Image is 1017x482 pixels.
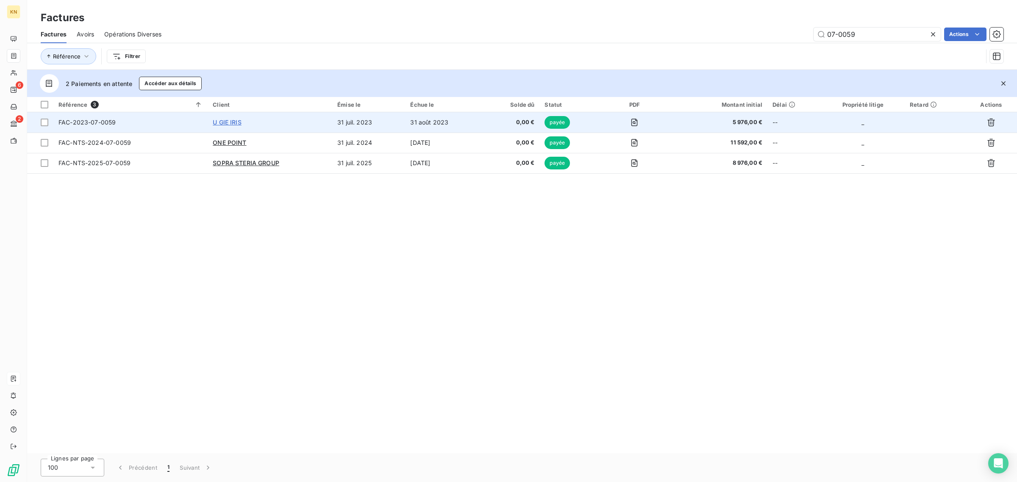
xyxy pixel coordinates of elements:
[545,136,570,149] span: payée
[66,79,132,88] span: 2 Paiements en attente
[7,5,20,19] div: KN
[175,459,217,476] button: Suivant
[16,81,23,89] span: 6
[58,101,87,108] span: Référence
[7,463,20,477] img: Logo LeanPay
[970,101,1012,108] div: Actions
[332,153,405,173] td: 31 juil. 2025
[405,153,483,173] td: [DATE]
[944,28,986,41] button: Actions
[332,133,405,153] td: 31 juil. 2024
[673,118,763,127] span: 5 976,00 €
[545,116,570,129] span: payée
[988,453,1009,474] div: Open Intercom Messenger
[545,157,570,169] span: payée
[77,30,94,39] span: Avoirs
[861,139,864,146] span: _
[861,159,864,166] span: _
[767,153,821,173] td: --
[489,118,534,127] span: 0,00 €
[910,101,960,108] div: Retard
[41,30,67,39] span: Factures
[41,48,96,64] button: Référence
[489,101,534,108] div: Solde dû
[673,101,763,108] div: Montant initial
[405,112,483,133] td: 31 août 2023
[111,459,162,476] button: Précédent
[826,101,900,108] div: Propriété litige
[58,139,131,146] span: FAC-NTS-2024-07-0059
[104,30,161,39] span: Opérations Diverses
[861,119,864,126] span: _
[58,119,116,126] span: FAC-2023-07-0059
[16,115,23,123] span: 2
[107,50,146,63] button: Filtrer
[167,463,169,472] span: 1
[48,463,58,472] span: 100
[606,101,663,108] div: PDF
[673,139,763,147] span: 11 592,00 €
[772,101,816,108] div: Délai
[814,28,941,41] input: Rechercher
[405,133,483,153] td: [DATE]
[91,101,98,108] span: 3
[767,133,821,153] td: --
[545,101,596,108] div: Statut
[41,10,84,25] h3: Factures
[332,112,405,133] td: 31 juil. 2023
[53,53,81,60] span: Référence
[139,77,202,90] button: Accéder aux détails
[673,159,763,167] span: 8 976,00 €
[213,119,242,126] span: U GIE IRIS
[337,101,400,108] div: Émise le
[58,159,131,166] span: FAC-NTS-2025-07-0059
[213,101,327,108] div: Client
[489,139,534,147] span: 0,00 €
[162,459,175,476] button: 1
[213,159,279,166] span: SOPRA STERIA GROUP
[410,101,478,108] div: Échue le
[213,139,246,146] span: ONE POINT
[767,112,821,133] td: --
[489,159,534,167] span: 0,00 €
